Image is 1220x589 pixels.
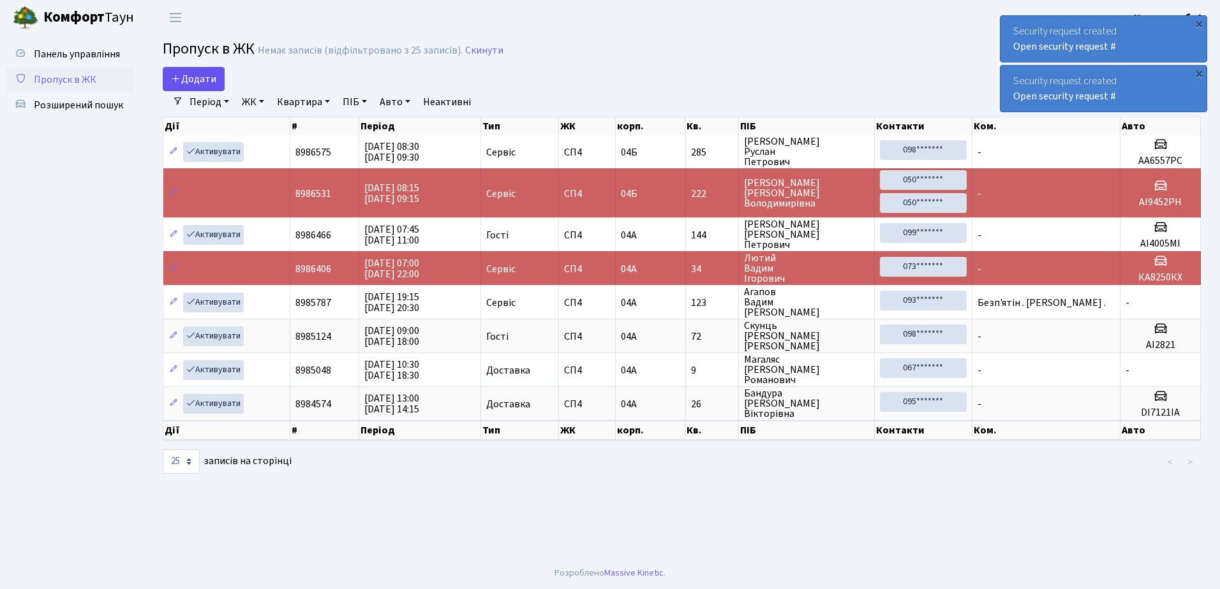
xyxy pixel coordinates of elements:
[183,293,244,312] a: Активувати
[744,219,868,250] span: [PERSON_NAME] [PERSON_NAME] Петрович
[6,41,134,67] a: Панель управління
[486,365,530,375] span: Доставка
[1193,67,1205,80] div: ×
[978,296,1106,310] span: Безп'ятін . [PERSON_NAME] .
[163,38,255,60] span: Пропуск в ЖК
[163,67,225,91] a: Додати
[744,321,868,351] span: Скунць [PERSON_NAME] [PERSON_NAME]
[744,287,868,317] span: Агапов Вадим [PERSON_NAME]
[295,363,331,377] span: 8985048
[184,91,234,113] a: Період
[564,365,610,375] span: СП4
[978,363,981,377] span: -
[739,117,874,135] th: ПІБ
[691,147,734,157] span: 285
[875,421,972,440] th: Контакти
[295,228,331,242] span: 8986466
[564,264,610,274] span: СП4
[744,136,868,167] span: [PERSON_NAME] Руслан Петрович
[1134,11,1205,25] b: Консьєрж б. 4.
[564,189,610,199] span: СП4
[364,324,419,349] span: [DATE] 09:00 [DATE] 18:00
[364,181,419,206] span: [DATE] 08:15 [DATE] 09:15
[1126,407,1195,419] h5: DI7121IA
[163,449,292,474] label: записів на сторінці
[604,566,664,579] a: Massive Kinetic
[1126,339,1195,351] h5: АІ2821
[481,421,560,440] th: Тип
[1126,296,1129,310] span: -
[564,331,610,342] span: СП4
[691,189,734,199] span: 222
[739,421,874,440] th: ПІБ
[978,187,981,201] span: -
[486,147,516,157] span: Сервіс
[163,421,290,440] th: Дії
[685,117,739,135] th: Кв.
[183,360,244,380] a: Активувати
[972,117,1121,135] th: Ком.
[875,117,972,135] th: Контакти
[1013,89,1116,103] a: Open security request #
[621,145,637,159] span: 04Б
[691,230,734,240] span: 144
[564,230,610,240] span: СП4
[258,45,463,57] div: Немає записів (відфільтровано з 25 записів).
[6,67,134,92] a: Пропуск в ЖК
[486,298,516,308] span: Сервіс
[621,187,637,201] span: 04Б
[744,388,868,419] span: Бандура [PERSON_NAME] Вікторівна
[237,91,269,113] a: ЖК
[691,331,734,342] span: 72
[564,147,610,157] span: СП4
[364,222,419,247] span: [DATE] 07:45 [DATE] 11:00
[691,298,734,308] span: 123
[978,228,981,242] span: -
[616,117,686,135] th: корп.
[295,187,331,201] span: 8986531
[6,92,134,118] a: Розширений пошук
[465,45,503,57] a: Скинути
[183,142,244,162] a: Активувати
[1126,196,1195,208] h5: АІ9452РН
[359,421,480,440] th: Період
[621,262,637,276] span: 04А
[481,117,560,135] th: Тип
[1126,238,1195,250] h5: АІ4005МІ
[34,47,120,61] span: Панель управління
[364,256,419,281] span: [DATE] 07:00 [DATE] 22:00
[1193,17,1205,30] div: ×
[375,91,415,113] a: Авто
[616,421,686,440] th: корп.
[564,298,610,308] span: СП4
[564,399,610,409] span: СП4
[978,330,981,344] span: -
[1120,421,1201,440] th: Авто
[13,5,38,31] img: logo.png
[1126,272,1195,284] h5: КА8250КХ
[621,330,637,344] span: 04А
[972,421,1121,440] th: Ком.
[272,91,335,113] a: Квартира
[691,365,734,375] span: 9
[295,397,331,411] span: 8984574
[1001,66,1207,112] div: Security request created
[163,449,200,474] select: записів на сторінці
[295,296,331,310] span: 8985787
[744,253,868,284] span: Лютий Вадим Ігорович
[34,98,123,112] span: Розширений пошук
[359,117,480,135] th: Період
[1126,155,1195,167] h5: АА6557РС
[364,140,419,164] span: [DATE] 08:30 [DATE] 09:30
[559,421,616,440] th: ЖК
[364,358,419,382] span: [DATE] 10:30 [DATE] 18:30
[559,117,616,135] th: ЖК
[1001,16,1207,62] div: Security request created
[183,394,244,414] a: Активувати
[691,399,734,409] span: 26
[1013,40,1116,54] a: Open security request #
[418,91,476,113] a: Неактивні
[744,178,868,208] span: [PERSON_NAME] [PERSON_NAME] Володимирівна
[486,331,509,342] span: Гості
[978,397,981,411] span: -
